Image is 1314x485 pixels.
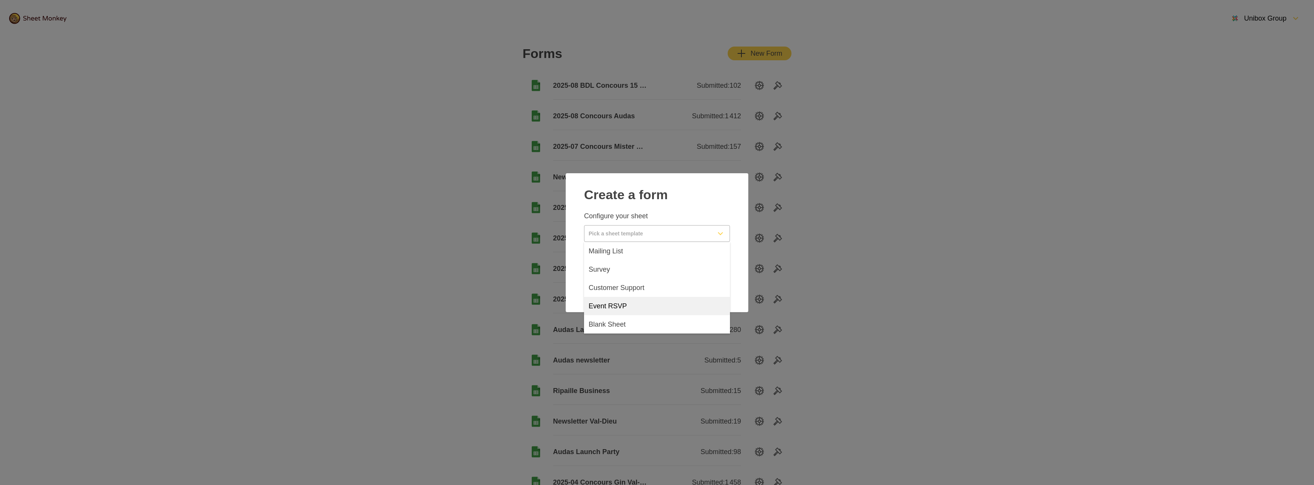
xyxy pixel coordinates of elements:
h2: Create a form [584,182,730,202]
svg: FormDown [716,229,725,238]
span: Blank Sheet [589,320,626,329]
span: Mailing List [589,247,623,256]
button: Pick a sheet template [584,225,730,242]
span: Survey [589,265,610,274]
input: Pick a sheet template [584,226,711,242]
span: Customer Support [589,283,644,292]
span: Event RSVP [589,301,627,311]
p: Configure your sheet [584,211,730,221]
